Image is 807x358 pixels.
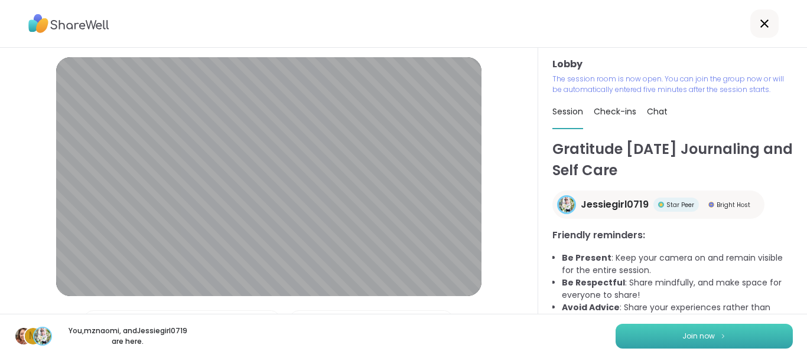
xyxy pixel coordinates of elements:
img: Microphone [89,311,100,334]
p: The session room is now open. You can join the group now or will be automatically entered five mi... [552,74,793,95]
span: | [105,311,108,334]
span: Session [552,106,583,117]
span: Check-ins [594,106,636,117]
img: Camera [295,311,305,334]
h3: Lobby [552,57,793,71]
h1: Gratitude [DATE] Journaling and Self Care [552,139,793,181]
img: LynnM [15,328,32,344]
li: : Share mindfully, and make space for everyone to share! [562,277,793,301]
b: Avoid Advice [562,301,620,313]
span: Join now [682,331,715,341]
img: ShareWell Logomark [720,333,727,339]
span: m [29,329,37,344]
a: Jessiegirl0719Jessiegirl0719Star PeerStar PeerBright HostBright Host [552,191,764,219]
img: Jessiegirl0719 [559,197,574,212]
b: Be Respectful [562,277,625,288]
img: ShareWell Logo [28,10,109,37]
img: Bright Host [708,202,714,208]
b: Be Present [562,252,611,264]
li: : Keep your camera on and remain visible for the entire session. [562,252,793,277]
button: Join now [616,324,793,349]
span: Chat [647,106,668,117]
img: Jessiegirl0719 [34,328,51,344]
span: Bright Host [717,201,750,209]
span: | [310,311,313,334]
span: Jessiegirl0719 [581,198,649,212]
h3: Friendly reminders: [552,228,793,242]
p: You, mznaomi , and Jessiegirl0719 are here. [61,326,194,347]
span: Star Peer [666,201,694,209]
li: : Share your experiences rather than advice, as peers are not mental health professionals. [562,301,793,326]
img: Star Peer [658,202,664,208]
